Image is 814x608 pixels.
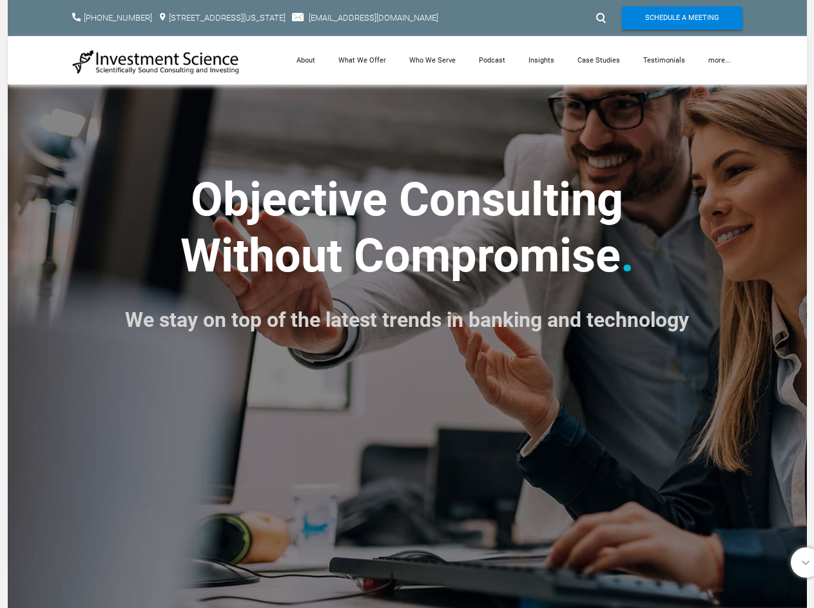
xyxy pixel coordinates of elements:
[84,13,152,23] a: [PHONE_NUMBER]
[285,36,327,84] a: About
[517,36,566,84] a: Insights
[327,36,398,84] a: What We Offer
[697,36,742,84] a: more...
[72,49,240,75] img: Investment Science | NYC Consulting Services
[180,172,624,282] strong: ​Objective Consulting ​Without Compromise
[398,36,467,84] a: Who We Serve
[632,36,697,84] a: Testimonials
[125,308,689,332] font: We stay on top of the latest trends in banking and technology
[645,6,719,30] span: Schedule A Meeting
[169,13,286,23] a: [STREET_ADDRESS][US_STATE]​
[467,36,517,84] a: Podcast
[566,36,632,84] a: Case Studies
[622,6,742,30] a: Schedule A Meeting
[309,13,438,23] a: [EMAIL_ADDRESS][DOMAIN_NAME]
[621,228,634,283] font: .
